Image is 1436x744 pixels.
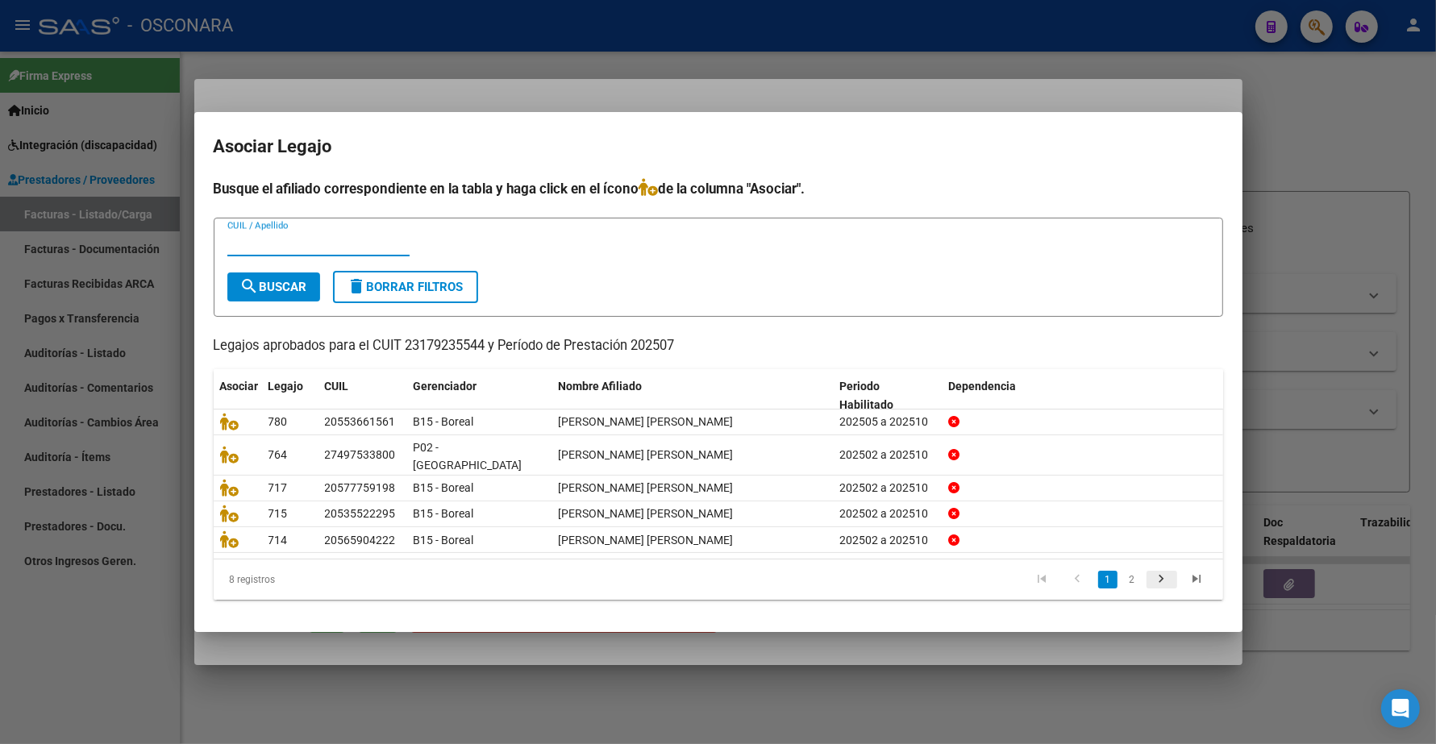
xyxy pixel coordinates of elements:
[559,481,734,494] span: CHAVERO IBAÑEZ SALVADOR IGNACIO
[325,505,396,523] div: 20535522295
[1096,566,1120,593] li: page 1
[552,369,834,422] datatable-header-cell: Nombre Afiliado
[348,276,367,296] mat-icon: delete
[414,507,474,520] span: B15 - Boreal
[1027,571,1058,588] a: go to first page
[839,380,893,411] span: Periodo Habilitado
[214,336,1223,356] p: Legajos aprobados para el CUIT 23179235544 y Período de Prestación 202507
[559,507,734,520] span: MARTINEZ BASTIAS JUAN CRUZ
[839,505,935,523] div: 202502 a 202510
[268,481,288,494] span: 717
[1063,571,1093,588] a: go to previous page
[839,413,935,431] div: 202505 a 202510
[414,441,522,472] span: P02 - [GEOGRAPHIC_DATA]
[325,413,396,431] div: 20553661561
[948,380,1016,393] span: Dependencia
[227,272,320,301] button: Buscar
[414,481,474,494] span: B15 - Boreal
[333,271,478,303] button: Borrar Filtros
[214,131,1223,162] h2: Asociar Legajo
[1147,571,1177,588] a: go to next page
[833,369,942,422] datatable-header-cell: Periodo Habilitado
[214,369,262,422] datatable-header-cell: Asociar
[268,507,288,520] span: 715
[559,415,734,428] span: ARACENA ZARATE CIRO BENJAMIN
[268,534,288,547] span: 714
[407,369,552,422] datatable-header-cell: Gerenciador
[325,531,396,550] div: 20565904222
[325,380,349,393] span: CUIL
[240,280,307,294] span: Buscar
[1098,571,1118,588] a: 1
[839,479,935,497] div: 202502 a 202510
[414,415,474,428] span: B15 - Boreal
[214,178,1223,199] h4: Busque el afiliado correspondiente en la tabla y haga click en el ícono de la columna "Asociar".
[268,415,288,428] span: 780
[268,448,288,461] span: 764
[559,534,734,547] span: OROSCO AGUILERA GAEL FRANCISCO
[325,479,396,497] div: 20577759198
[1122,571,1142,588] a: 2
[348,280,464,294] span: Borrar Filtros
[1381,689,1420,728] div: Open Intercom Messenger
[559,380,643,393] span: Nombre Afiliado
[214,559,413,600] div: 8 registros
[262,369,318,422] datatable-header-cell: Legajo
[839,531,935,550] div: 202502 a 202510
[325,446,396,464] div: 27497533800
[942,369,1223,422] datatable-header-cell: Dependencia
[1182,571,1213,588] a: go to last page
[240,276,260,296] mat-icon: search
[839,446,935,464] div: 202502 a 202510
[268,380,304,393] span: Legajo
[1120,566,1144,593] li: page 2
[220,380,259,393] span: Asociar
[414,380,477,393] span: Gerenciador
[414,534,474,547] span: B15 - Boreal
[318,369,407,422] datatable-header-cell: CUIL
[559,448,734,461] span: RODRIGUEZ LUDMILA MAILEN GUADALUPE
